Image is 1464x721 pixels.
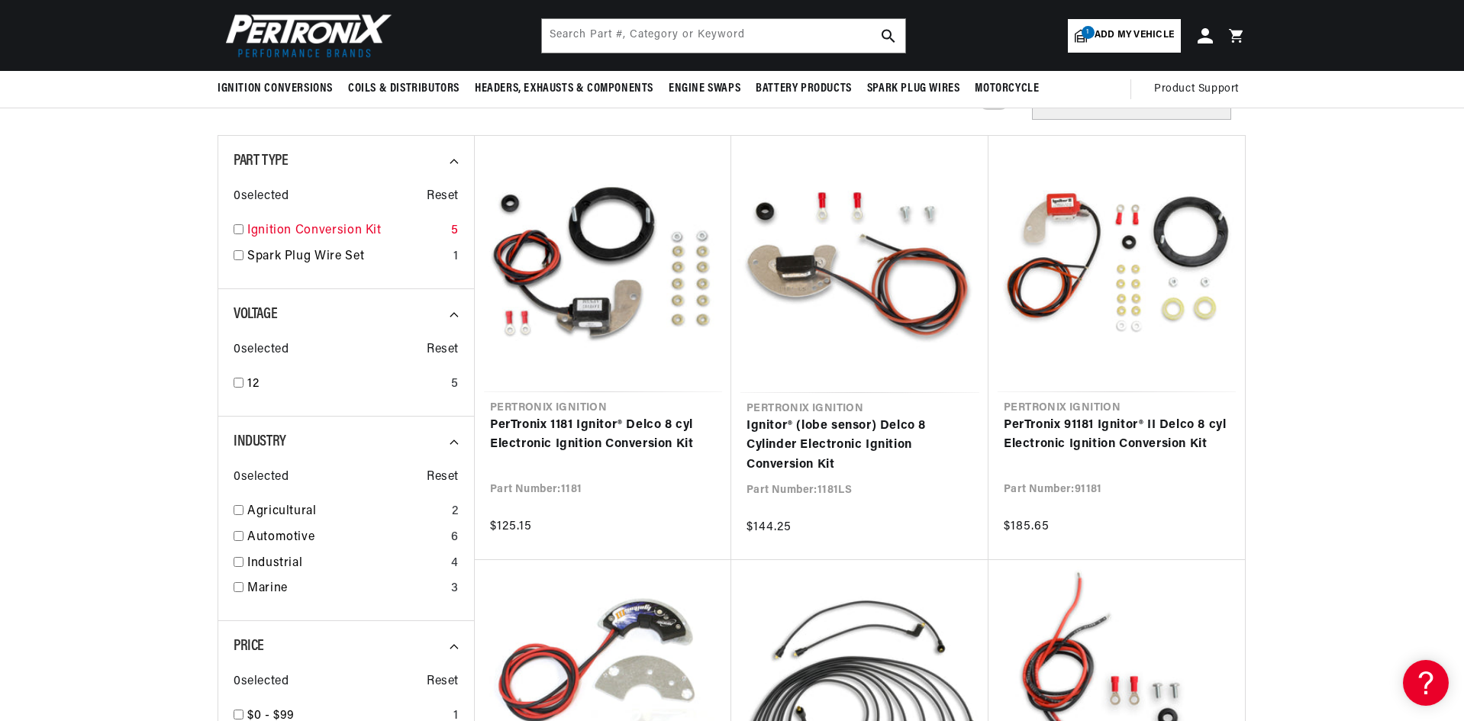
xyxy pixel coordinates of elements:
[661,71,748,107] summary: Engine Swaps
[1082,26,1095,39] span: 1
[234,434,286,449] span: Industry
[451,528,459,548] div: 6
[451,221,459,241] div: 5
[247,375,445,394] a: 12
[451,579,459,599] div: 3
[453,247,459,267] div: 1
[1154,81,1239,98] span: Product Support
[234,340,289,360] span: 0 selected
[218,81,333,97] span: Ignition Conversions
[975,81,1039,97] span: Motorcycle
[967,71,1046,107] summary: Motorcycle
[234,639,264,654] span: Price
[247,579,445,599] a: Marine
[234,672,289,692] span: 0 selected
[247,528,445,548] a: Automotive
[427,468,459,488] span: Reset
[218,9,393,62] img: Pertronix
[867,81,960,97] span: Spark Plug Wires
[475,81,653,97] span: Headers, Exhausts & Components
[669,81,740,97] span: Engine Swaps
[872,19,905,53] button: search button
[234,307,277,322] span: Voltage
[1068,19,1181,53] a: 1Add my vehicle
[247,247,447,267] a: Spark Plug Wire Set
[451,375,459,394] div: 5
[1095,28,1174,43] span: Add my vehicle
[747,417,973,475] a: Ignitor® (lobe sensor) Delco 8 Cylinder Electronic Ignition Conversion Kit
[451,554,459,574] div: 4
[859,71,968,107] summary: Spark Plug Wires
[452,502,459,522] div: 2
[340,71,467,107] summary: Coils & Distributors
[427,340,459,360] span: Reset
[427,187,459,207] span: Reset
[1004,416,1230,455] a: PerTronix 91181 Ignitor® II Delco 8 cyl Electronic Ignition Conversion Kit
[247,502,446,522] a: Agricultural
[218,71,340,107] summary: Ignition Conversions
[247,221,445,241] a: Ignition Conversion Kit
[234,187,289,207] span: 0 selected
[490,416,716,455] a: PerTronix 1181 Ignitor® Delco 8 cyl Electronic Ignition Conversion Kit
[234,468,289,488] span: 0 selected
[427,672,459,692] span: Reset
[234,153,288,169] span: Part Type
[348,81,460,97] span: Coils & Distributors
[247,554,445,574] a: Industrial
[1154,71,1246,108] summary: Product Support
[748,71,859,107] summary: Battery Products
[756,81,852,97] span: Battery Products
[542,19,905,53] input: Search Part #, Category or Keyword
[467,71,661,107] summary: Headers, Exhausts & Components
